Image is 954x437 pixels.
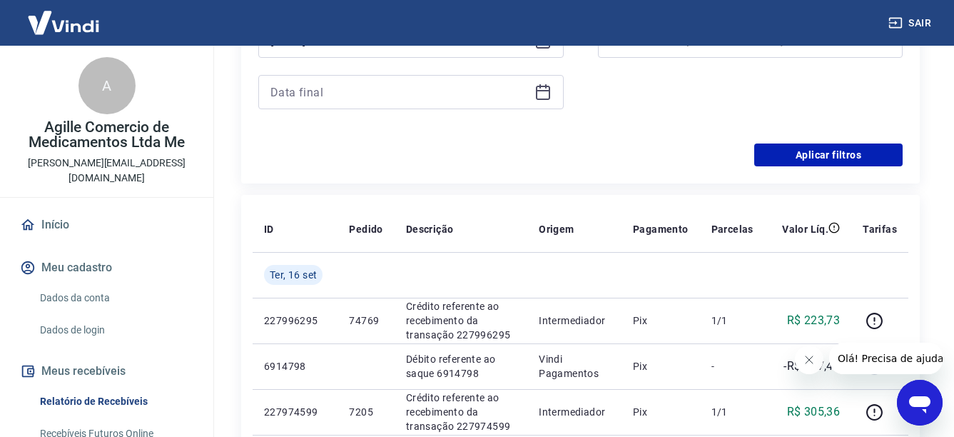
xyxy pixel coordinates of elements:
p: 1/1 [711,313,753,328]
p: [PERSON_NAME][EMAIL_ADDRESS][DOMAIN_NAME] [11,156,202,186]
span: Olá! Precisa de ajuda? [9,10,120,21]
p: Crédito referente ao recebimento da transação 227996295 [406,299,516,342]
p: Pagamento [633,222,689,236]
p: 7205 [349,405,382,419]
p: Vindi Pagamentos [539,352,610,381]
iframe: Mensagem da empresa [829,343,943,374]
p: Débito referente ao saque 6914798 [406,352,516,381]
p: Descrição [406,222,454,236]
p: Tarifas [863,222,897,236]
p: Intermediador [539,313,610,328]
p: 74769 [349,313,382,328]
p: R$ 305,36 [787,403,841,421]
button: Meus recebíveis [17,356,196,387]
button: Meu cadastro [17,252,196,283]
input: Data final [270,81,529,103]
button: Aplicar filtros [754,144,903,166]
p: Pedido [349,222,382,236]
div: A [78,57,136,114]
span: Ter, 16 set [270,268,317,282]
a: Dados de login [34,316,196,345]
a: Relatório de Recebíveis [34,387,196,416]
p: 1/1 [711,405,753,419]
a: Início [17,209,196,241]
p: Valor Líq. [782,222,828,236]
p: Agille Comercio de Medicamentos Ltda Me [11,120,202,150]
p: R$ 223,73 [787,312,841,329]
p: -R$ 927,49 [783,358,840,375]
p: ID [264,222,274,236]
p: Pix [633,359,689,373]
p: Pix [633,405,689,419]
button: Sair [886,10,937,36]
img: Vindi [17,1,110,44]
p: Intermediador [539,405,610,419]
p: Origem [539,222,574,236]
p: 227996295 [264,313,326,328]
iframe: Fechar mensagem [795,346,823,374]
iframe: Botão para abrir a janela de mensagens [897,380,943,426]
p: Pix [633,313,689,328]
p: - [711,359,753,373]
p: 227974599 [264,405,326,419]
p: Crédito referente ao recebimento da transação 227974599 [406,391,516,433]
p: Parcelas [711,222,753,236]
a: Dados da conta [34,283,196,313]
p: 6914798 [264,359,326,373]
